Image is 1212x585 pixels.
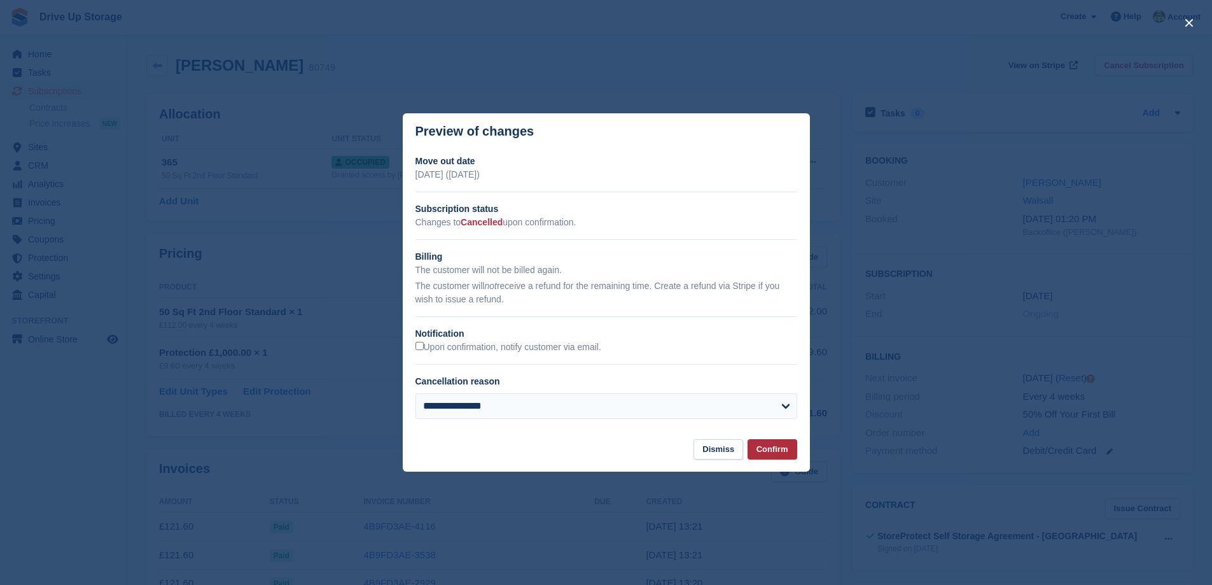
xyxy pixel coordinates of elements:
button: Confirm [748,439,797,460]
label: Cancellation reason [415,376,500,386]
p: The customer will receive a refund for the remaining time. Create a refund via Stripe if you wish... [415,279,797,306]
p: Preview of changes [415,124,534,139]
p: [DATE] ([DATE]) [415,168,797,181]
h2: Move out date [415,155,797,168]
span: Cancelled [461,217,503,227]
p: The customer will not be billed again. [415,264,797,277]
em: not [484,281,496,291]
button: Dismiss [693,439,743,460]
input: Upon confirmation, notify customer via email. [415,342,424,350]
h2: Billing [415,250,797,264]
h2: Subscription status [415,202,797,216]
h2: Notification [415,327,797,341]
p: Changes to upon confirmation. [415,216,797,229]
label: Upon confirmation, notify customer via email. [415,342,601,353]
button: close [1179,13,1199,33]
